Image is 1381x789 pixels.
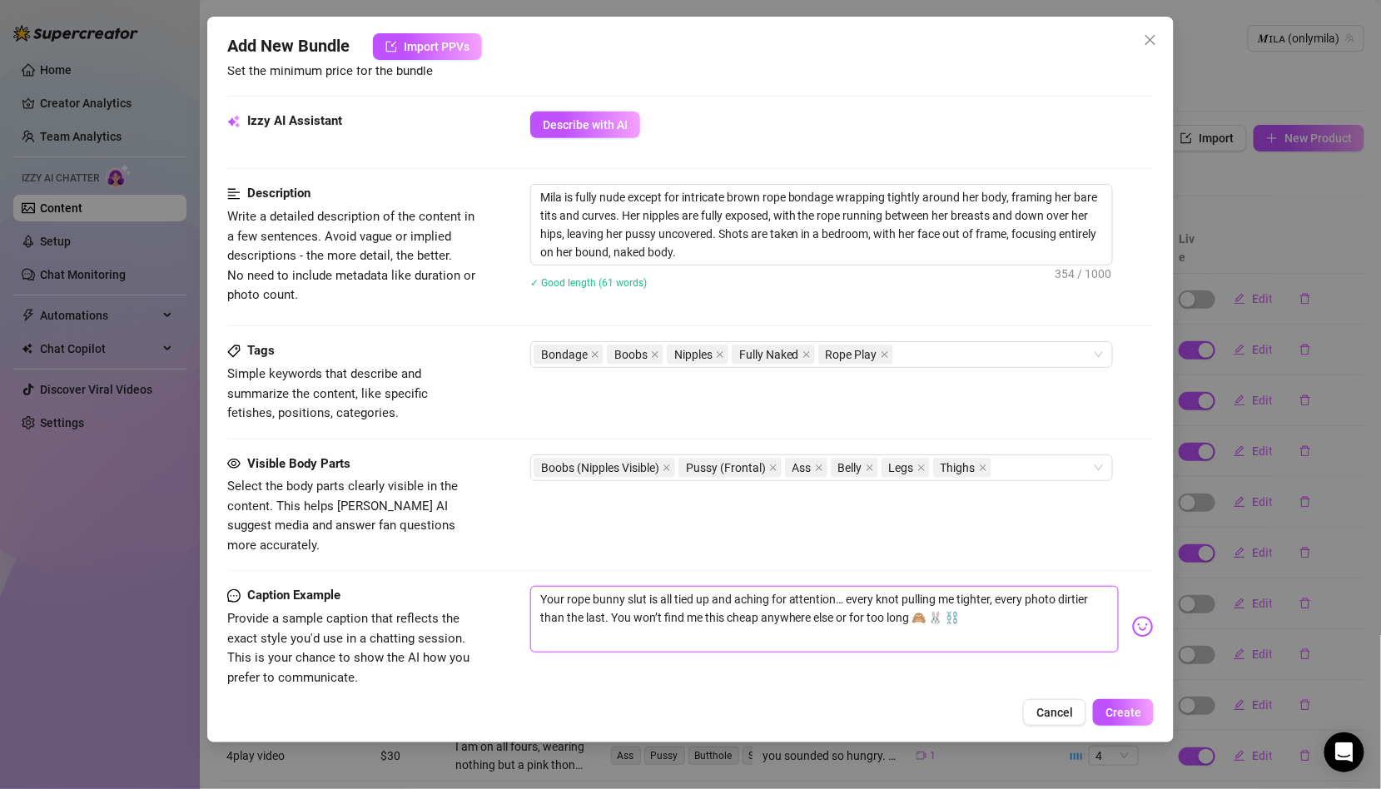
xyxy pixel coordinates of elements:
[247,456,350,471] strong: Visible Body Parts
[534,345,604,365] span: Bondage
[667,345,728,365] span: Nipples
[530,586,1119,653] textarea: Your rope bunny slut is all tied up and aching for attention… every knot pulling me tighter, ever...
[674,345,713,364] span: Nipples
[866,464,874,472] span: close
[543,118,628,131] span: Describe with AI
[941,459,976,477] span: Thighs
[591,350,599,359] span: close
[1093,699,1154,726] button: Create
[1105,706,1141,719] span: Create
[889,459,914,477] span: Legs
[227,345,241,358] span: tag
[1137,33,1164,47] span: Close
[732,345,815,365] span: Fully Naked
[979,464,987,472] span: close
[651,350,659,359] span: close
[247,343,275,358] strong: Tags
[818,345,893,365] span: Rope Play
[373,33,482,60] button: Import PPVs
[385,41,397,52] span: import
[815,464,823,472] span: close
[882,458,930,478] span: Legs
[1036,706,1073,719] span: Cancel
[404,40,469,53] span: Import PPVs
[227,479,458,553] span: Select the body parts clearly visible in the content. This helps [PERSON_NAME] AI suggest media a...
[247,113,342,128] strong: Izzy AI Assistant
[1137,27,1164,53] button: Close
[838,459,862,477] span: Belly
[530,277,647,289] span: ✓ Good length (61 words)
[530,112,640,138] button: Describe with AI
[531,185,1112,265] textarea: Mila is fully nude except for intricate brown rope bondage wrapping tightly around her body, fram...
[541,345,588,364] span: Bondage
[227,457,241,470] span: eye
[227,611,469,685] span: Provide a sample caption that reflects the exact style you'd use in a chatting session. This is y...
[227,33,350,60] span: Add New Bundle
[686,459,766,477] span: Pussy (Frontal)
[831,458,878,478] span: Belly
[247,186,310,201] strong: Description
[739,345,799,364] span: Fully Naked
[792,459,812,477] span: Ass
[881,350,889,359] span: close
[614,345,648,364] span: Boobs
[227,184,241,204] span: align-left
[917,464,926,472] span: close
[607,345,663,365] span: Boobs
[802,350,811,359] span: close
[933,458,991,478] span: Thighs
[1144,33,1157,47] span: close
[769,464,777,472] span: close
[785,458,827,478] span: Ass
[1324,732,1364,772] div: Open Intercom Messenger
[227,63,433,78] span: Set the minimum price for the bundle
[227,366,428,420] span: Simple keywords that describe and summarize the content, like specific fetishes, positions, categ...
[247,588,340,603] strong: Caption Example
[1023,699,1086,726] button: Cancel
[541,459,659,477] span: Boobs (Nipples Visible)
[227,586,241,606] span: message
[1132,616,1154,638] img: svg%3e
[227,209,475,302] span: Write a detailed description of the content in a few sentences. Avoid vague or implied descriptio...
[716,350,724,359] span: close
[534,458,675,478] span: Boobs (Nipples Visible)
[663,464,671,472] span: close
[826,345,877,364] span: Rope Play
[678,458,782,478] span: Pussy (Frontal)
